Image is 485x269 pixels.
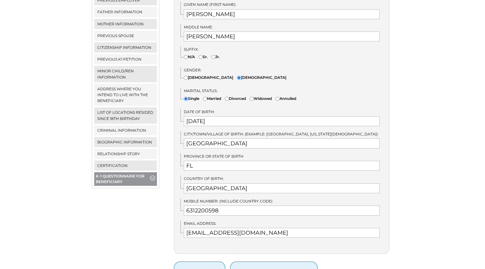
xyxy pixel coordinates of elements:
span: Mobile Number: (Include country code) [184,199,272,203]
input: [DEMOGRAPHIC_DATA] [184,76,188,80]
a: Minor Child/ren Information [94,66,157,82]
a: Biographic Information [94,137,157,147]
label: Jr. [211,54,220,60]
a: Relationship Story [94,149,157,159]
label: Divorced [225,96,246,101]
label: Annulled [276,96,296,101]
input: Jr. [211,55,215,59]
label: Widowed [250,96,272,101]
span: Middle Name: [184,25,213,29]
label: [DEMOGRAPHIC_DATA] [184,75,233,80]
label: Sr. [199,54,208,60]
input: [DEMOGRAPHIC_DATA] [237,76,241,80]
label: N/A [184,54,195,60]
a: Certification [94,160,157,171]
span: Given Name (First Name): [184,2,236,7]
input: Sr. [199,55,203,59]
a: Criminal Information [94,125,157,135]
span: City/Town/Village of Birth: (Example: [GEOGRAPHIC_DATA], [US_STATE][DEMOGRAPHIC_DATA]) [184,132,378,136]
input: Annulled [276,97,280,101]
a: Previous K1 Petition [94,54,157,64]
a: Citizenship Information [94,42,157,53]
span: Suffix: [184,47,199,52]
input: Married [203,97,207,101]
input: Single [184,97,188,101]
a: Previous Spouse [94,31,157,41]
label: Single [184,96,199,101]
span: Gender: [184,68,201,72]
input: Divorced [225,97,229,101]
span: Email Address: [184,221,216,226]
input: N/A [184,55,188,59]
span: Province or State of Birth [184,154,243,159]
span: Date of Birth: [184,109,215,114]
input: Widowed [250,97,254,101]
span: Country of Birth: [184,176,224,181]
label: [DEMOGRAPHIC_DATA] [237,75,286,80]
a: List of locations resided since 18th birthday [94,107,157,123]
span: Marital Status: [184,88,217,93]
button: K-1 Questionnaire for Beneficiary [94,172,157,187]
label: Married [203,96,221,101]
a: Mother Information [94,19,157,29]
a: Father Information [94,7,157,17]
a: Address where you intend to live with the beneficiary [94,84,157,106]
